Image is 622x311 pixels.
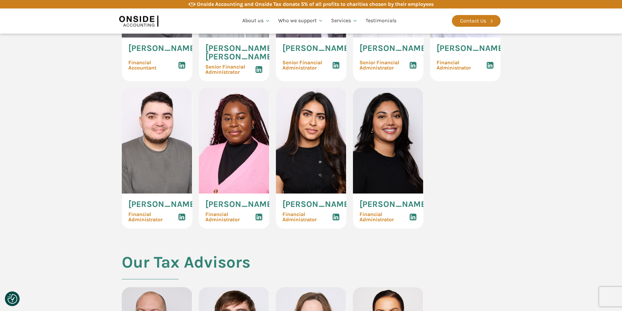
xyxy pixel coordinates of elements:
[128,60,178,70] span: Financial Accountant
[362,10,400,32] a: Testimonials
[359,44,429,53] span: [PERSON_NAME]
[205,200,275,209] span: [PERSON_NAME]
[8,294,17,304] button: Consent Preferences
[359,200,429,209] span: [PERSON_NAME]
[128,212,178,222] span: Financial Administrator
[238,10,274,32] a: About us
[205,212,255,222] span: Financial Administrator
[282,60,332,70] span: Senior Financial Administrator
[8,294,17,304] img: Revisit consent button
[327,10,362,32] a: Services
[452,15,501,27] a: Contact Us
[282,212,332,222] span: Financial Administrator
[122,253,250,287] h2: Our Tax Advisors
[128,44,198,53] span: [PERSON_NAME]
[128,200,198,209] span: [PERSON_NAME]
[205,64,255,75] span: Senior Financial Administrator
[359,212,409,222] span: Financial Administrator
[205,44,275,61] span: [PERSON_NAME] [PERSON_NAME]
[359,60,409,70] span: Senior Financial Administrator
[119,13,158,28] img: Onside Accounting
[274,10,327,32] a: Who we support
[437,44,506,53] span: [PERSON_NAME]
[282,44,352,53] span: [PERSON_NAME]
[437,60,486,70] span: Financial Administrator
[460,17,486,25] div: Contact Us
[282,200,352,209] span: [PERSON_NAME]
